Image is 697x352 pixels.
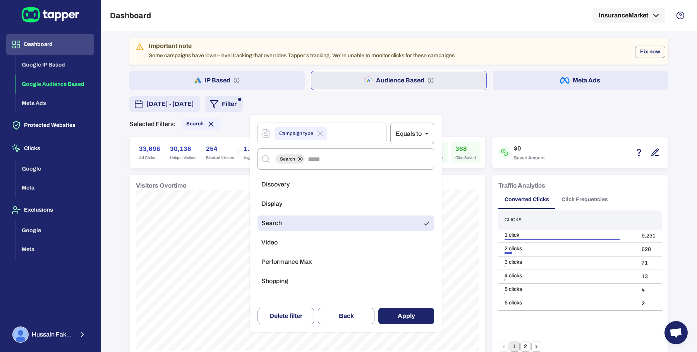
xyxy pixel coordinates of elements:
span: Performance Max [261,258,312,266]
button: Apply [378,308,434,324]
span: Shopping [261,277,288,285]
span: Search [261,219,282,227]
span: Display [261,200,282,208]
div: Open chat [664,321,688,344]
div: Campaign type [275,127,327,140]
button: Back [318,308,374,324]
span: Video [261,239,278,246]
span: filter [290,311,302,321]
span: Search [275,156,300,162]
button: Deletefilter [258,308,314,324]
span: Discovery [261,181,290,188]
div: Search [275,154,305,164]
div: Equals to [390,123,434,144]
span: Campaign type [275,129,318,138]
